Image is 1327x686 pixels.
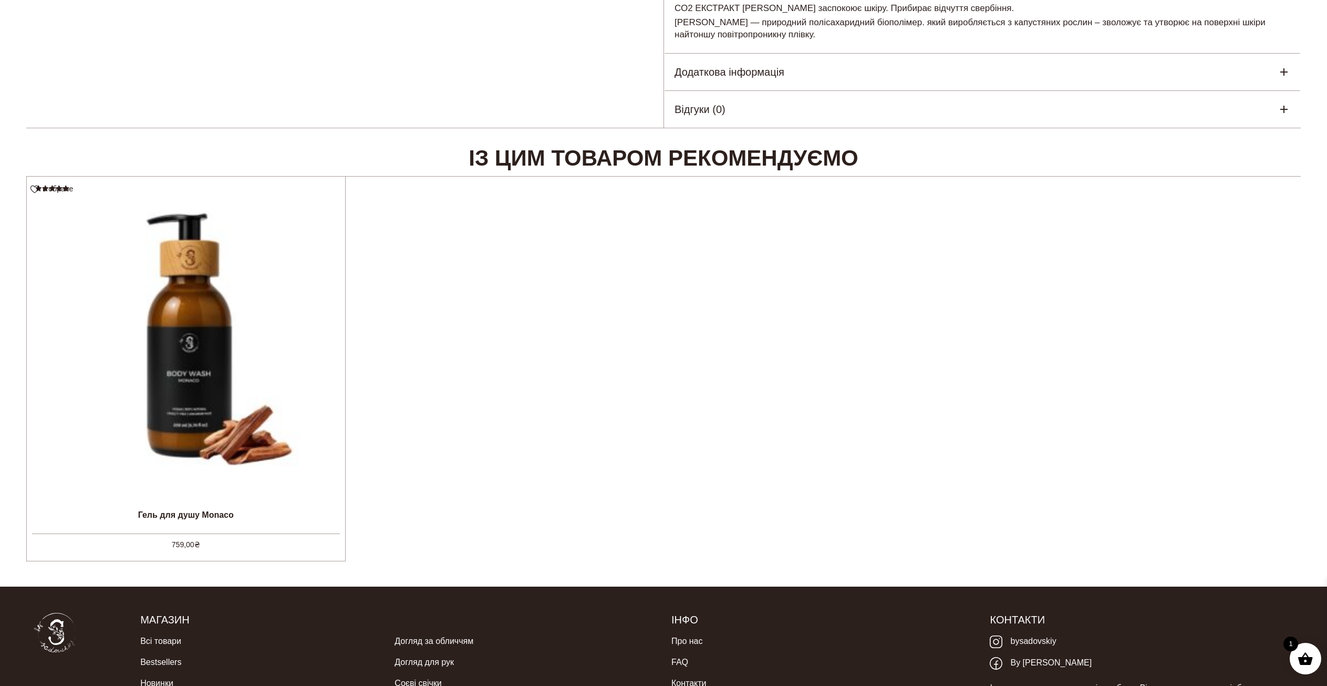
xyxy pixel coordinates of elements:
h5: Інфо [671,613,974,627]
h5: Додаткова інформація [675,64,784,80]
a: в обране [30,185,77,193]
a: FAQ [671,652,688,673]
h2: Гель для душу Monaco [27,502,345,528]
span: 1 [1283,637,1298,651]
a: Всі товари [140,631,181,652]
h5: Відгуки (0) [675,101,725,117]
img: unfavourite.svg [30,186,39,193]
span: ₴ [194,540,200,549]
h2: Із цим товаром рекомендуємо [26,145,1301,171]
span: в обране [43,185,73,193]
a: Догляд для рук [395,652,454,673]
bdi: 759,00 [172,540,200,549]
h5: Контакти [990,613,1293,627]
a: Bestsellers [140,652,181,673]
h5: Магазин [140,613,656,627]
p: [PERSON_NAME] — природний полісахаридний біополімер. який виробляється з капустяних рослин – звол... [675,16,1290,42]
a: Гель для душу MonacoОцінено в 5.00 з 5 759,00₴ [27,177,345,551]
a: Про нас [671,631,702,652]
p: СО2 ЕКСТРАКТ [PERSON_NAME] заспокоює шкіру. Прибирає відчуття свербіння. [675,2,1290,15]
a: Догляд за обличчям [395,631,473,652]
a: bysadovskiy [990,631,1056,652]
a: By [PERSON_NAME] [990,652,1092,674]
